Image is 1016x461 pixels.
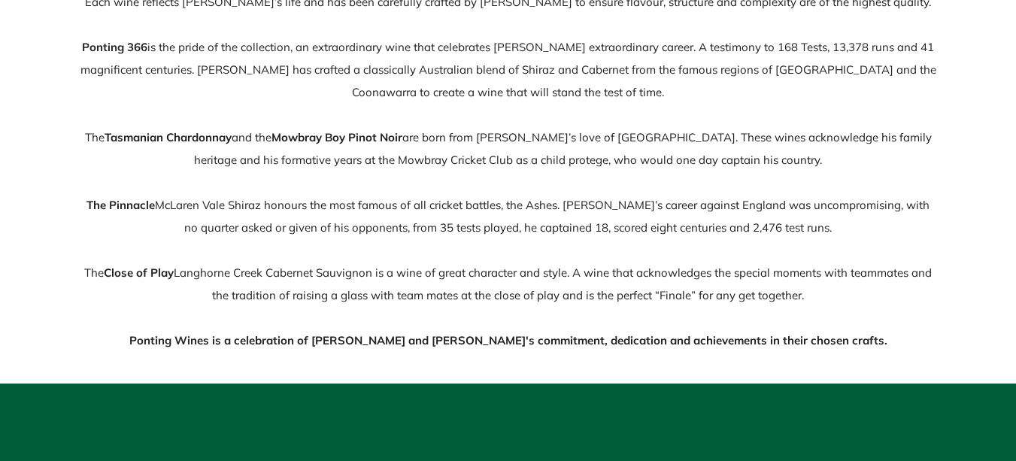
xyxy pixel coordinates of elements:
strong: Tasmanian Chardonnay [105,130,232,144]
strong: Mowbray Boy Pinot Noir [271,130,402,144]
strong: Ponting 366 [82,40,147,54]
strong: The Pinnacle [86,198,155,212]
strong: Close of Play [104,265,174,280]
strong: Ponting Wines is a celebration of [PERSON_NAME] and [PERSON_NAME]'s commitment, dedication and ac... [129,333,887,347]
